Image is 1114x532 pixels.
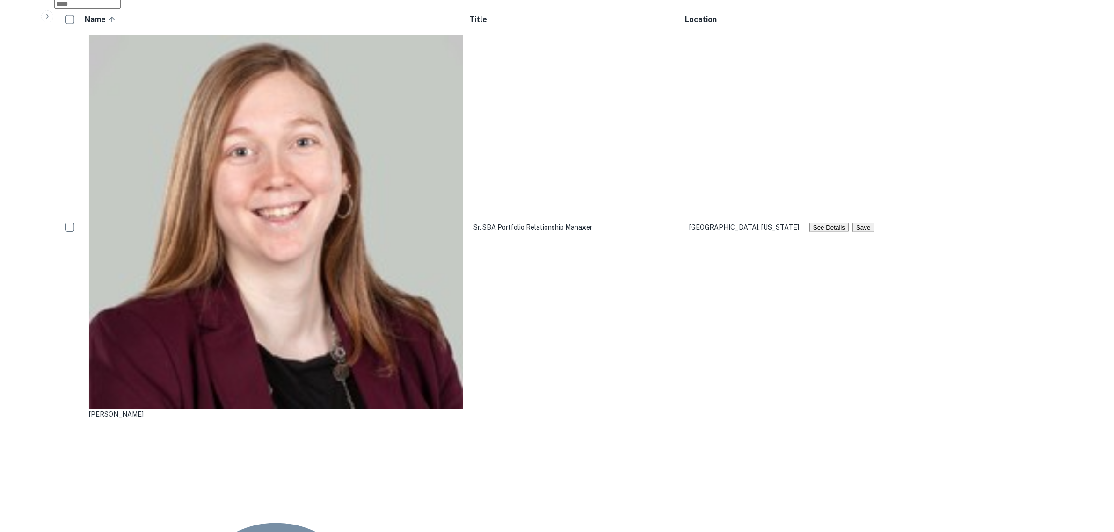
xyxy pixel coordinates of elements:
td: [GEOGRAPHIC_DATA], [US_STATE] [684,30,804,424]
th: Title [469,10,684,29]
button: Save [852,223,874,232]
span: Title [469,14,499,25]
span: Location [685,14,717,25]
button: See Details [809,223,849,232]
img: 1557777651977 [89,35,463,409]
span: Name [85,14,118,25]
th: Name [84,10,468,29]
th: Location [684,10,804,29]
td: Sr. SBA Portfolio Relationship Manager [469,30,684,424]
iframe: Chat Widget [1067,427,1114,472]
div: [PERSON_NAME] [89,35,463,419]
